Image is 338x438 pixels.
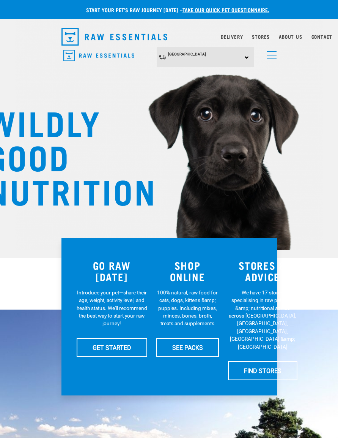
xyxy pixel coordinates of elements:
p: Introduce your pet—share their age, weight, activity level, and health status. We'll recommend th... [77,289,147,327]
img: Raw Essentials Logo [63,50,134,62]
h3: GO RAW [DATE] [77,259,147,283]
nav: dropdown navigation [55,25,283,49]
img: van-moving.png [159,54,166,60]
h3: SHOP ONLINE [156,259,219,283]
a: take our quick pet questionnaire. [182,8,269,11]
p: 100% natural, raw food for cats, dogs, kittens &amp; puppies. Including mixes, minces, bones, bro... [156,289,219,327]
img: Raw Essentials Logo [61,28,168,46]
a: FIND STORES [228,361,297,380]
a: Delivery [221,35,243,38]
a: Stores [252,35,270,38]
a: About Us [279,35,302,38]
h3: STORES & ADVICE [228,259,297,283]
a: Contact [311,35,333,38]
a: menu [263,46,277,60]
span: [GEOGRAPHIC_DATA] [168,52,206,56]
a: GET STARTED [77,338,147,357]
a: SEE PACKS [156,338,219,357]
p: We have 17 stores specialising in raw pet food &amp; nutritional advice across [GEOGRAPHIC_DATA],... [228,289,297,351]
